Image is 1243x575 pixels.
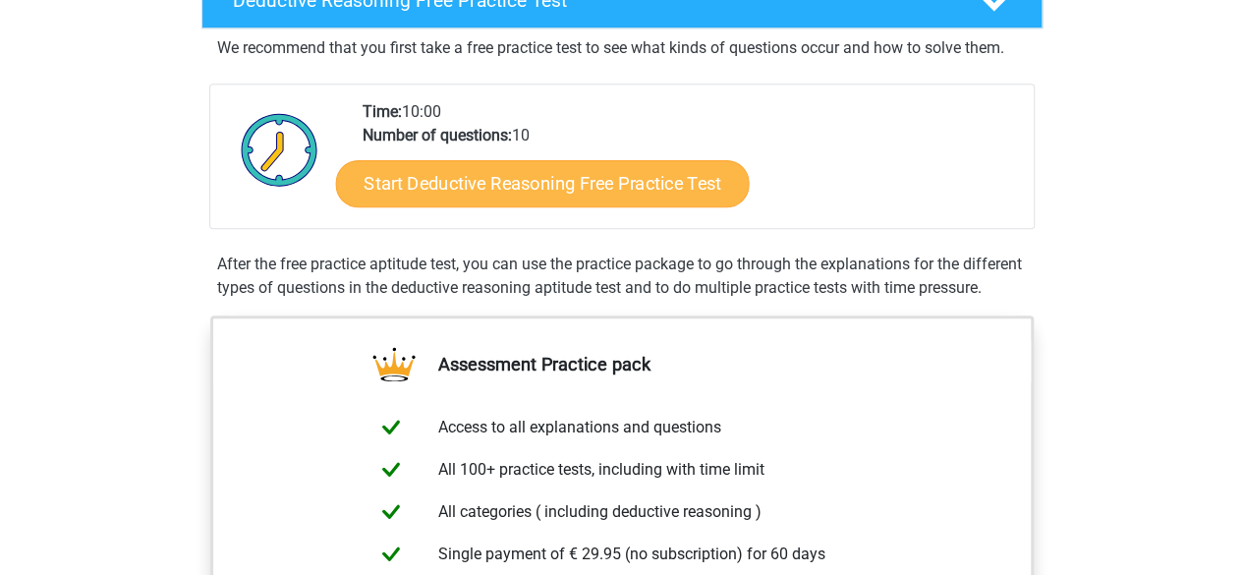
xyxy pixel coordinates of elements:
[230,100,329,199] img: Clock
[348,100,1033,228] div: 10:00 10
[209,253,1035,300] div: After the free practice aptitude test, you can use the practice package to go through the explana...
[363,102,402,121] b: Time:
[363,126,512,144] b: Number of questions:
[335,159,749,206] a: Start Deductive Reasoning Free Practice Test
[217,36,1027,60] p: We recommend that you first take a free practice test to see what kinds of questions occur and ho...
